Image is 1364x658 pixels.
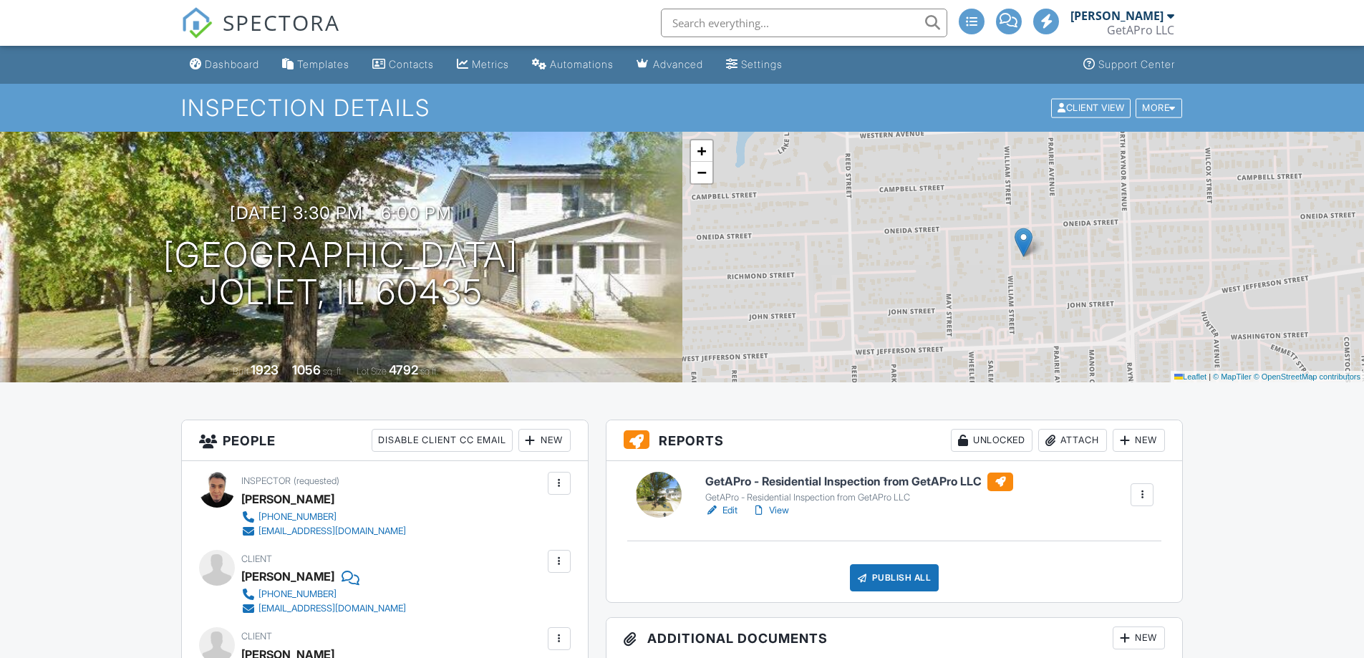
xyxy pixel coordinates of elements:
div: GetAPro LLC [1107,23,1174,37]
div: Unlocked [951,429,1032,452]
input: Search everything... [661,9,947,37]
div: Settings [741,58,783,70]
a: Contacts [367,52,440,78]
div: 4792 [389,362,418,377]
span: sq. ft. [323,366,343,377]
a: SPECTORA [181,19,340,49]
div: Contacts [389,58,434,70]
div: Advanced [653,58,703,70]
img: The Best Home Inspection Software - Spectora [181,7,213,39]
div: New [1113,429,1165,452]
a: Zoom in [691,140,712,162]
div: Support Center [1098,58,1175,70]
span: Built [233,366,248,377]
a: Advanced [631,52,709,78]
a: Settings [720,52,788,78]
a: Automations (Advanced) [526,52,619,78]
div: 1923 [251,362,279,377]
span: − [697,163,706,181]
div: [EMAIL_ADDRESS][DOMAIN_NAME] [258,603,406,614]
span: | [1209,372,1211,381]
a: [PHONE_NUMBER] [241,587,406,601]
span: + [697,142,706,160]
div: New [1113,626,1165,649]
div: More [1136,98,1182,117]
a: View [752,503,789,518]
a: Support Center [1078,52,1181,78]
a: © OpenStreetMap contributors [1254,372,1360,381]
a: Metrics [451,52,515,78]
span: (requested) [294,475,339,486]
div: GetAPro - Residential Inspection from GetAPro LLC [705,492,1013,503]
div: Automations [550,58,614,70]
div: 1056 [292,362,321,377]
a: Dashboard [184,52,265,78]
span: Client [241,553,272,564]
a: Templates [276,52,355,78]
h3: Reports [606,420,1183,461]
a: [PHONE_NUMBER] [241,510,406,524]
a: [EMAIL_ADDRESS][DOMAIN_NAME] [241,601,406,616]
a: © MapTiler [1213,372,1252,381]
span: sq.ft. [420,366,438,377]
span: Client [241,631,272,642]
div: [PERSON_NAME] [241,488,334,510]
a: [EMAIL_ADDRESS][DOMAIN_NAME] [241,524,406,538]
h3: [DATE] 3:30 pm - 6:00 pm [230,203,452,223]
div: [PHONE_NUMBER] [258,589,337,600]
div: [PERSON_NAME] [241,566,334,587]
a: Leaflet [1174,372,1206,381]
a: Edit [705,503,737,518]
div: Publish All [850,564,939,591]
div: Dashboard [205,58,259,70]
a: Client View [1050,102,1134,112]
div: Attach [1038,429,1107,452]
div: Metrics [472,58,509,70]
div: Templates [297,58,349,70]
div: [EMAIL_ADDRESS][DOMAIN_NAME] [258,526,406,537]
span: Lot Size [357,366,387,377]
div: New [518,429,571,452]
img: Marker [1015,228,1032,257]
a: GetAPro - Residential Inspection from GetAPro LLC GetAPro - Residential Inspection from GetAPro LLC [705,473,1013,504]
h6: GetAPro - Residential Inspection from GetAPro LLC [705,473,1013,491]
h3: People [182,420,588,461]
h1: Inspection Details [181,95,1184,120]
span: Inspector [241,475,291,486]
div: [PERSON_NAME] [1070,9,1164,23]
a: Zoom out [691,162,712,183]
div: Client View [1051,98,1131,117]
div: [PHONE_NUMBER] [258,511,337,523]
span: SPECTORA [223,7,340,37]
div: Disable Client CC Email [372,429,513,452]
h1: [GEOGRAPHIC_DATA] Joliet, IL 60435 [163,236,518,312]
